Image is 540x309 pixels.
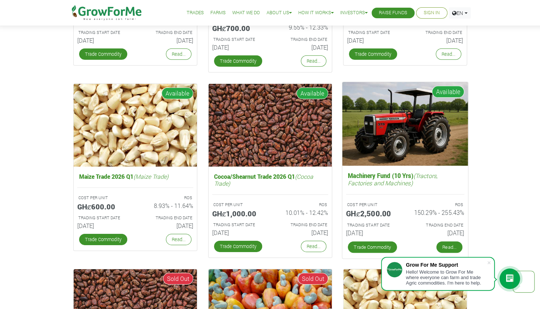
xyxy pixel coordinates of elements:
a: About Us [267,9,292,17]
span: Sold Out [298,273,328,285]
a: Trades [187,9,204,17]
span: Available [296,88,328,99]
h6: [DATE] [77,37,130,44]
h5: Cocoa/Shearnut Trade 2026 Q1 [212,171,328,189]
p: Estimated Trading Start Date [348,30,399,36]
p: ROS [142,195,192,201]
a: Raise Funds [379,9,407,17]
i: (Tractors, Factories and Machines) [347,172,437,187]
i: (Cocoa Trade) [214,173,313,187]
p: Estimated Trading End Date [277,222,327,228]
div: Hello! Welcome to Grow For Me where everyone can farm and trade Agric commodities. I'm here to help. [406,269,487,286]
p: Estimated Trading End Date [412,30,462,36]
p: ROS [412,202,463,208]
a: Read... [166,49,191,60]
div: Grow For Me Support [406,262,487,268]
a: Read... [166,234,191,245]
h6: 9.55% - 12.33% [276,24,328,31]
a: Trade Commodity [214,55,262,67]
h5: Maize Trade 2026 Q1 [77,171,193,182]
span: Available [432,86,464,98]
p: Estimated Trading Start Date [213,222,264,228]
img: growforme image [342,82,468,166]
span: Sold Out [163,273,193,285]
p: Estimated Trading Start Date [213,36,264,43]
p: Estimated Trading Start Date [78,215,129,221]
i: (Maize Trade) [133,173,168,180]
a: Read... [436,49,461,60]
h6: [DATE] [212,229,265,236]
h5: GHȼ700.00 [212,24,265,32]
a: Sign In [424,9,440,17]
h5: GHȼ2,500.00 [346,209,399,218]
h6: [DATE] [411,230,464,237]
h6: [DATE] [141,222,193,229]
a: How it Works [298,9,334,17]
a: Trade Commodity [79,49,127,60]
img: growforme image [74,84,197,167]
p: Estimated Trading Start Date [347,222,398,228]
h6: [DATE] [276,44,328,51]
h6: [DATE] [346,230,399,237]
a: Read... [436,242,462,253]
p: Estimated Trading End Date [412,222,463,228]
h6: 8.93% - 11.64% [141,202,193,209]
span: Available [162,88,193,99]
p: Estimated Trading End Date [142,215,192,221]
h5: GHȼ600.00 [77,202,130,211]
a: Farms [210,9,226,17]
p: COST PER UNIT [213,202,264,208]
a: Read... [301,241,326,252]
a: Trade Commodity [79,234,127,245]
h6: [DATE] [141,37,193,44]
p: ROS [277,202,327,208]
p: Estimated Trading Start Date [78,30,129,36]
a: Read... [301,55,326,67]
h6: [DATE] [411,37,463,44]
a: Trade Commodity [214,241,262,252]
h6: [DATE] [77,222,130,229]
a: Trade Commodity [349,49,397,60]
p: COST PER UNIT [78,195,129,201]
h6: [DATE] [347,37,400,44]
a: EN [449,7,471,19]
h5: GHȼ1,000.00 [212,209,265,218]
a: Investors [340,9,368,17]
p: Estimated Trading End Date [277,36,327,43]
h5: Machinery Fund (10 Yrs) [346,170,464,188]
p: Estimated Trading End Date [142,30,192,36]
a: Trade Commodity [347,242,397,253]
p: COST PER UNIT [347,202,398,208]
h6: [DATE] [276,229,328,236]
h6: 10.01% - 12.42% [276,209,328,216]
a: What We Do [232,9,260,17]
h6: 150.29% - 255.43% [411,209,464,217]
img: growforme image [209,84,332,167]
h6: [DATE] [212,44,265,51]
